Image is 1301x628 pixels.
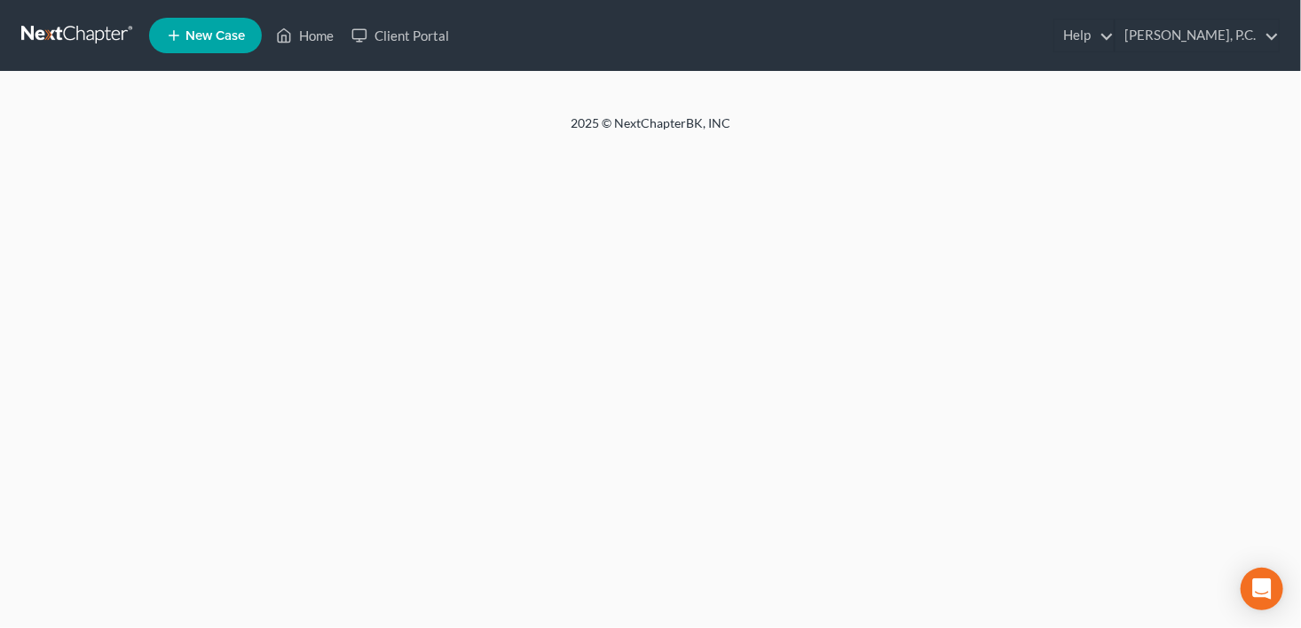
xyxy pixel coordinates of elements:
[1054,20,1114,51] a: Help
[343,20,458,51] a: Client Portal
[1116,20,1279,51] a: [PERSON_NAME], P.C.
[145,114,1156,146] div: 2025 © NextChapterBK, INC
[267,20,343,51] a: Home
[149,18,262,53] new-legal-case-button: New Case
[1241,568,1283,610] div: Open Intercom Messenger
